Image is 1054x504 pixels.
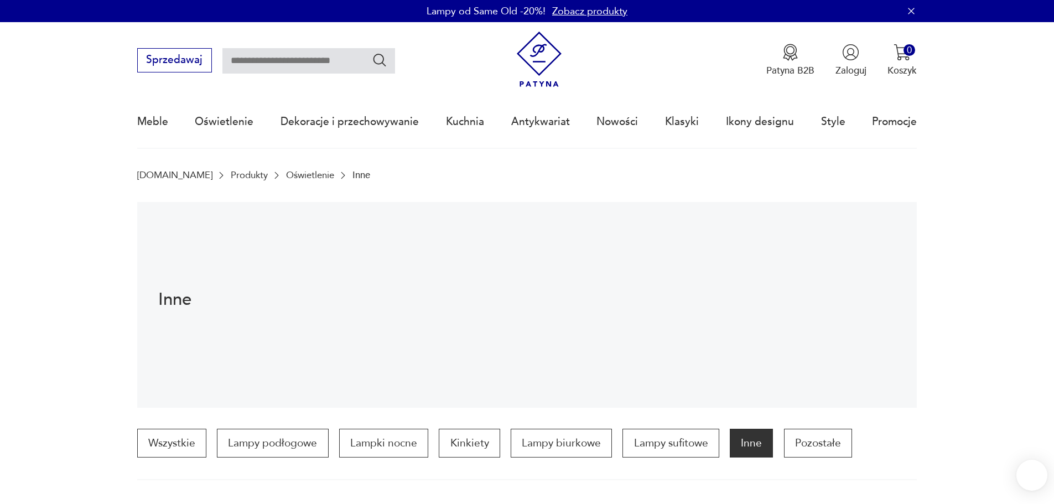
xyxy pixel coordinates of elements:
[137,48,212,72] button: Sprzedawaj
[835,44,866,77] button: Zaloguj
[511,96,570,147] a: Antykwariat
[766,44,814,77] button: Patyna B2B
[904,44,915,56] div: 0
[622,429,719,458] a: Lampy sufitowe
[137,429,206,458] a: Wszystkie
[511,32,567,87] img: Patyna - sklep z meblami i dekoracjami vintage
[281,96,419,147] a: Dekoracje i przechowywanie
[231,170,268,180] a: Produkty
[784,429,852,458] a: Pozostałe
[726,96,794,147] a: Ikony designu
[821,96,845,147] a: Style
[286,170,334,180] a: Oświetlenie
[137,56,212,65] a: Sprzedawaj
[872,96,917,147] a: Promocje
[766,64,814,77] p: Patyna B2B
[427,4,546,18] p: Lampy od Same Old -20%!
[887,44,917,77] button: 0Koszyk
[835,64,866,77] p: Zaloguj
[766,44,814,77] a: Ikona medaluPatyna B2B
[894,44,911,61] img: Ikona koszyka
[372,52,388,68] button: Szukaj
[552,4,627,18] a: Zobacz produkty
[352,170,370,180] p: Inne
[195,96,253,147] a: Oświetlenie
[730,429,773,458] a: Inne
[217,429,328,458] a: Lampy podłogowe
[137,170,212,180] a: [DOMAIN_NAME]
[782,44,799,61] img: Ikona medalu
[339,429,428,458] a: Lampki nocne
[1016,460,1047,491] iframe: Smartsupp widget button
[158,292,428,308] h1: Inne
[137,96,168,147] a: Meble
[446,96,484,147] a: Kuchnia
[439,429,500,458] a: Kinkiety
[842,44,859,61] img: Ikonka użytkownika
[887,64,917,77] p: Koszyk
[511,429,612,458] a: Lampy biurkowe
[596,96,638,147] a: Nowości
[665,96,699,147] a: Klasyki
